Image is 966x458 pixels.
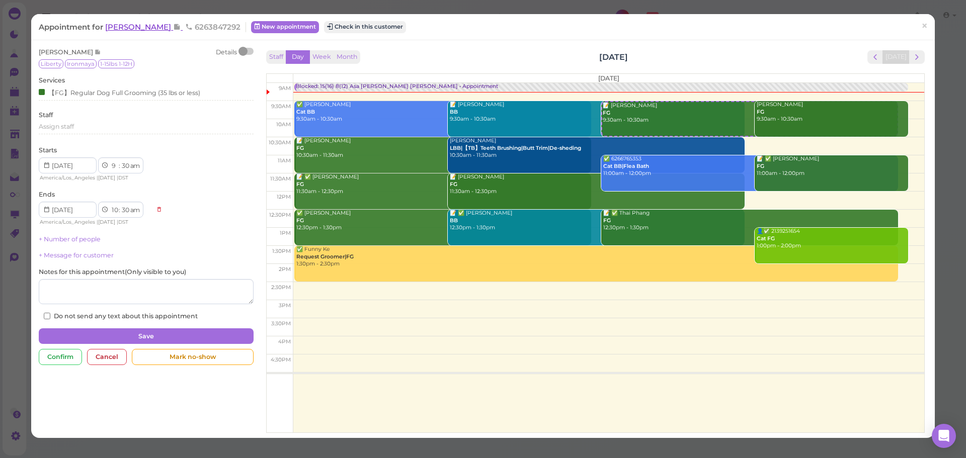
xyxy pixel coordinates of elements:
b: BB [450,217,458,224]
div: 📝 [PERSON_NAME] 11:30am - 12:30pm [449,173,745,196]
div: [PERSON_NAME] 9:30am - 10:30am [756,101,908,123]
button: prev [867,50,883,64]
span: 9:30am [271,103,291,110]
b: Cat BB|Flea Bath [603,163,649,169]
span: Note [173,22,183,32]
span: America/Los_Angeles [40,219,95,225]
div: | | [39,218,151,227]
label: Ends [39,190,55,199]
div: 👤✅ 2139251654 1:00pm - 2:00pm [756,228,908,250]
button: [DATE] [882,50,910,64]
span: 11:30am [270,175,291,182]
button: Day [286,50,310,64]
div: Cancel [87,349,127,365]
div: | | [39,173,151,182]
div: ✅ Funny Ke 1:30pm - 2:30pm [296,246,898,268]
b: FG [450,181,457,188]
span: 6263847292 [185,22,240,32]
b: FG [296,181,304,188]
span: 3:30pm [271,320,291,327]
span: America/Los_Angeles [40,174,95,181]
label: Starts [39,146,57,155]
span: 4:30pm [271,356,291,363]
a: New appointment [251,21,319,33]
button: Month [334,50,360,64]
span: DST [118,174,128,181]
a: + Number of people [39,235,101,243]
div: Open Intercom Messenger [932,424,956,448]
div: [PERSON_NAME] 10:30am - 11:30am [449,137,745,159]
button: Save [39,328,253,344]
div: Blocked: 15(16) 8(12) Asa [PERSON_NAME] [PERSON_NAME] • Appointment [296,83,498,90]
input: Do not send any text about this appointment [44,313,50,319]
button: next [909,50,925,64]
b: FG [757,163,764,169]
span: Liberty [39,59,63,68]
span: 1-15lbs 1-12H [98,59,134,68]
span: [DATE] [98,219,115,225]
span: × [921,19,928,33]
span: 2:30pm [271,284,291,291]
div: 📝 ✅ [PERSON_NAME] 11:30am - 12:30pm [296,173,591,196]
span: [PERSON_NAME] [105,22,173,32]
span: 10am [276,121,291,128]
span: Note [95,48,101,56]
span: 10:30am [269,139,291,146]
b: LBB|【TB】Teeth Brushing|Butt Trim|De-sheding [450,145,581,151]
button: Staff [266,50,286,64]
b: FG [296,145,304,151]
b: FG [296,217,304,224]
label: Staff [39,111,53,120]
span: [DATE] [98,174,115,181]
a: × [915,15,934,38]
a: + Message for customer [39,251,114,259]
a: [PERSON_NAME] [105,22,183,32]
div: 【FG】Regular Dog Full Grooming (35 lbs or less) [39,87,200,98]
div: 📝 ✅ [PERSON_NAME] 11:00am - 12:00pm [756,155,908,177]
b: FG [603,110,610,116]
div: Details [216,48,237,57]
span: Ironmaya [65,59,97,68]
div: ✅ [PERSON_NAME] 12:30pm - 1:30pm [296,210,591,232]
div: 📝 [PERSON_NAME] 9:30am - 10:30am [602,102,897,124]
span: 11am [278,157,291,164]
h2: [DATE] [599,51,628,63]
div: 📝 ✅ [PERSON_NAME] 12:30pm - 1:30pm [449,210,745,232]
b: Cat FG [757,235,775,242]
span: 9am [279,85,291,91]
b: Cat BB [296,109,315,115]
span: 1pm [280,230,291,236]
span: 3pm [279,302,291,309]
button: Check in this customer [324,21,406,33]
div: Mark no-show [132,349,253,365]
span: Assign staff [39,123,74,130]
span: 1:30pm [272,248,291,254]
div: 📝 [PERSON_NAME] 10:30am - 11:30am [296,137,591,159]
label: Services [39,76,65,85]
b: BB [450,109,458,115]
b: FG [603,217,611,224]
span: 2pm [279,266,291,272]
b: FG [757,109,764,115]
span: 12:30pm [269,212,291,218]
div: 📝 [PERSON_NAME] 9:30am - 10:30am [449,101,745,123]
button: Week [309,50,334,64]
div: 📝 ✅ Thai Phang 12:30pm - 1:30pm [603,210,898,232]
span: DST [118,219,128,225]
span: 12pm [277,194,291,200]
div: Appointment for [39,22,246,32]
span: 4pm [278,338,291,345]
label: Do not send any text about this appointment [44,312,198,321]
div: Confirm [39,349,82,365]
span: [DATE] [598,74,619,82]
span: [PERSON_NAME] [39,48,95,56]
label: Notes for this appointment ( Only visible to you ) [39,267,186,277]
div: ✅ [PERSON_NAME] 9:30am - 10:30am [296,101,591,123]
b: Request Groomer|FG [296,253,354,260]
div: ✅ 6266765353 11:00am - 12:00pm [603,155,898,177]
